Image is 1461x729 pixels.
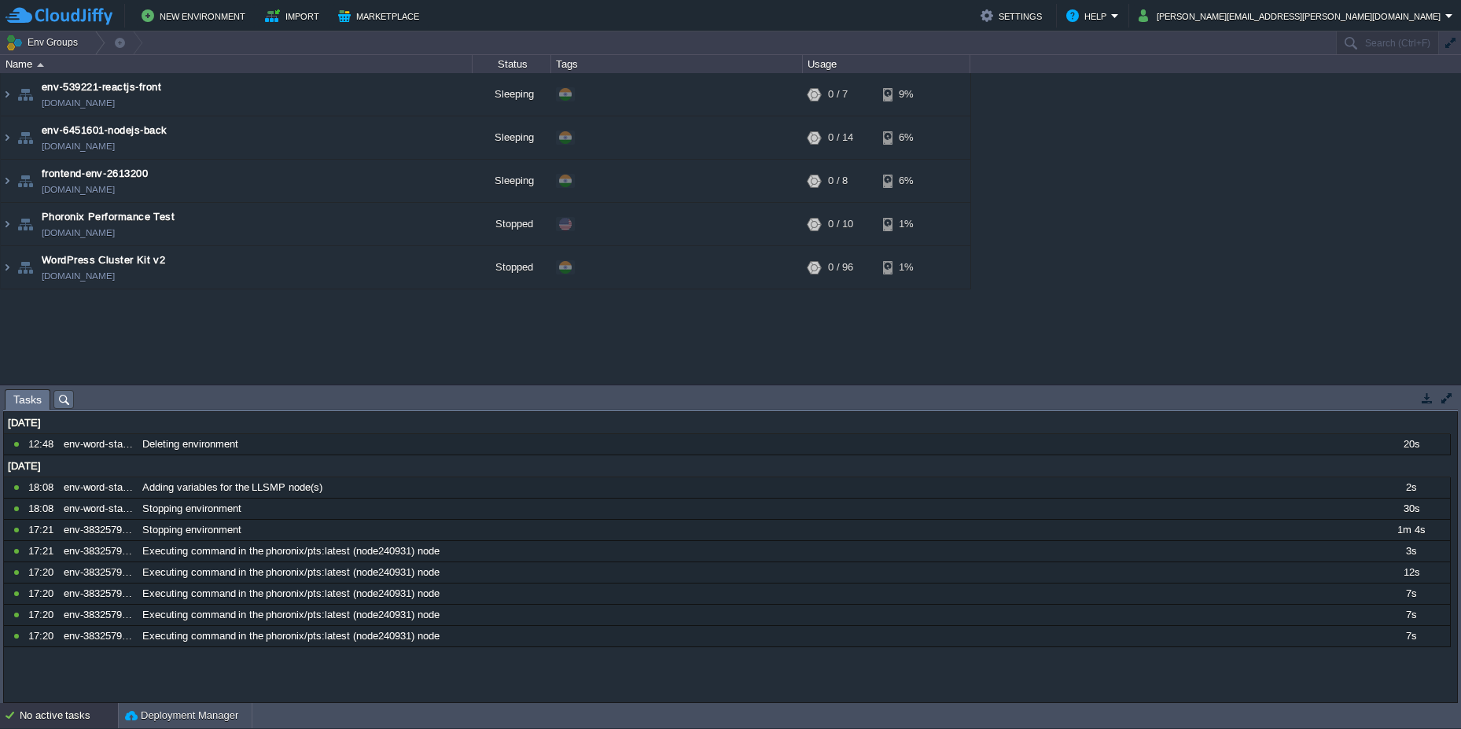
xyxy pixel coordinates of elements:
[828,203,853,245] div: 0 / 10
[142,565,440,580] span: Executing command in the phoronix/pts:latest (node240931) node
[60,562,137,583] div: env-3832579-phronix
[142,629,440,643] span: Executing command in the phoronix/pts:latest (node240931) node
[142,437,238,451] span: Deleting environment
[60,499,137,519] div: env-word-standalone-0251746
[1,160,13,202] img: AMDAwAAAACH5BAEAAAAALAAAAAABAAEAAAICRAEAOw==
[473,203,551,245] div: Stopped
[1,116,13,159] img: AMDAwAAAACH5BAEAAAAALAAAAAABAAEAAAICRAEAOw==
[1395,666,1445,713] iframe: chat widget
[28,499,58,519] div: 18:08
[42,182,115,197] a: [DOMAIN_NAME]
[60,477,137,498] div: env-word-standalone-0251746
[125,708,238,723] button: Deployment Manager
[473,55,550,73] div: Status
[13,390,42,410] span: Tasks
[142,6,250,25] button: New Environment
[14,203,36,245] img: AMDAwAAAACH5BAEAAAAALAAAAAABAAEAAAICRAEAOw==
[14,116,36,159] img: AMDAwAAAACH5BAEAAAAALAAAAAABAAEAAAICRAEAOw==
[828,116,853,159] div: 0 / 14
[142,523,241,537] span: Stopping environment
[2,55,472,73] div: Name
[142,544,440,558] span: Executing command in the phoronix/pts:latest (node240931) node
[6,6,112,26] img: CloudJiffy
[28,605,58,625] div: 17:20
[473,116,551,159] div: Sleeping
[42,268,115,284] a: [DOMAIN_NAME]
[883,116,934,159] div: 6%
[28,477,58,498] div: 18:08
[828,246,853,289] div: 0 / 96
[1,246,13,289] img: AMDAwAAAACH5BAEAAAAALAAAAAABAAEAAAICRAEAOw==
[42,123,167,138] a: env-6451601-nodejs-back
[1372,584,1449,604] div: 7s
[42,95,115,111] a: [DOMAIN_NAME]
[28,626,58,646] div: 17:20
[60,626,137,646] div: env-3832579-phronix
[37,63,44,67] img: AMDAwAAAACH5BAEAAAAALAAAAAABAAEAAAICRAEAOw==
[1372,499,1449,519] div: 30s
[883,246,934,289] div: 1%
[1372,562,1449,583] div: 12s
[883,73,934,116] div: 9%
[265,6,324,25] button: Import
[552,55,802,73] div: Tags
[4,456,1450,477] div: [DATE]
[1372,626,1449,646] div: 7s
[60,541,137,561] div: env-3832579-phronix
[473,160,551,202] div: Sleeping
[28,434,58,455] div: 12:48
[60,434,137,455] div: env-word-standalone-0251746
[142,587,440,601] span: Executing command in the phoronix/pts:latest (node240931) node
[28,541,58,561] div: 17:21
[28,520,58,540] div: 17:21
[20,703,118,728] div: No active tasks
[1,73,13,116] img: AMDAwAAAACH5BAEAAAAALAAAAAABAAEAAAICRAEAOw==
[338,6,424,25] button: Marketplace
[42,166,148,182] a: frontend-env-2613200
[14,73,36,116] img: AMDAwAAAACH5BAEAAAAALAAAAAABAAEAAAICRAEAOw==
[14,160,36,202] img: AMDAwAAAACH5BAEAAAAALAAAAAABAAEAAAICRAEAOw==
[60,605,137,625] div: env-3832579-phronix
[883,160,934,202] div: 6%
[142,480,322,495] span: Adding variables for the LLSMP node(s)
[981,6,1047,25] button: Settings
[883,203,934,245] div: 1%
[473,73,551,116] div: Sleeping
[6,31,83,53] button: Env Groups
[28,584,58,604] div: 17:20
[473,246,551,289] div: Stopped
[42,79,161,95] a: env-539221-reactjs-front
[42,252,165,268] a: WordPress Cluster Kit v2
[142,502,241,516] span: Stopping environment
[1372,605,1449,625] div: 7s
[1372,434,1449,455] div: 20s
[1066,6,1111,25] button: Help
[828,160,848,202] div: 0 / 8
[4,413,1450,433] div: [DATE]
[1139,6,1445,25] button: [PERSON_NAME][EMAIL_ADDRESS][PERSON_NAME][DOMAIN_NAME]
[142,608,440,622] span: Executing command in the phoronix/pts:latest (node240931) node
[828,73,848,116] div: 0 / 7
[28,562,58,583] div: 17:20
[60,520,137,540] div: env-3832579-phronix
[804,55,970,73] div: Usage
[60,584,137,604] div: env-3832579-phronix
[42,225,115,241] span: [DOMAIN_NAME]
[1,203,13,245] img: AMDAwAAAACH5BAEAAAAALAAAAAABAAEAAAICRAEAOw==
[1372,477,1449,498] div: 2s
[1372,520,1449,540] div: 1m 4s
[1372,541,1449,561] div: 3s
[14,246,36,289] img: AMDAwAAAACH5BAEAAAAALAAAAAABAAEAAAICRAEAOw==
[42,209,175,225] a: Phoronix Performance Test
[42,138,115,154] a: [DOMAIN_NAME]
